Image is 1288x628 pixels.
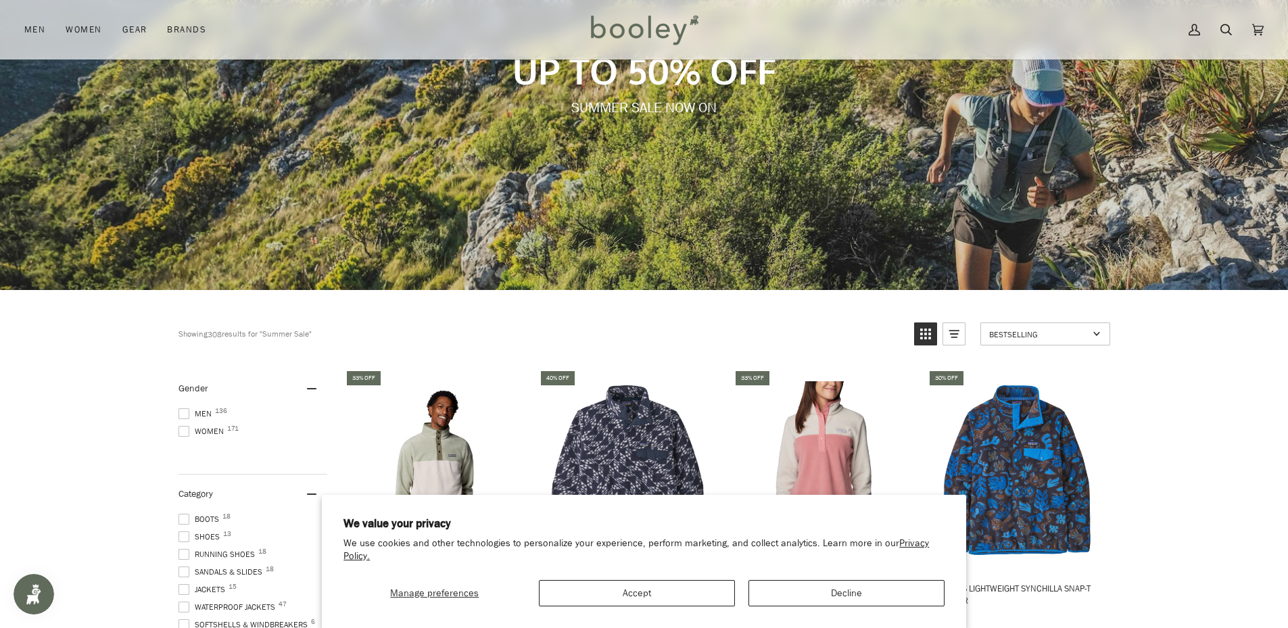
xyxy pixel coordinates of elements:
img: Patagonia Women's Lightweight Synchilla Snap-T Pullover Across Oceans / Pitch Blue - Booley Galway [928,381,1107,560]
span: Jackets [178,583,229,596]
a: Sort options [980,322,1110,345]
button: Decline [748,580,945,606]
span: Gear [122,23,147,37]
span: Men [178,408,216,420]
span: Boots [178,513,223,525]
span: Women [178,425,228,437]
p: UP TO 50% OFF [256,48,1032,93]
h2: We value your privacy [343,516,945,531]
span: Women's Lightweight Synchilla Snap-T Pullover [930,582,1105,606]
span: 171 [227,425,239,432]
span: Running Shoes [178,548,259,560]
button: Accept [539,580,735,606]
div: 33% off [736,371,769,385]
p: SUMMER SALE NOW ON [256,98,1032,118]
a: Privacy Policy. [343,537,929,562]
span: Bestselling [989,329,1089,340]
span: 13 [223,531,231,537]
span: Manage preferences [390,587,479,600]
a: View grid mode [914,322,937,345]
span: 47 [279,601,287,608]
div: 33% off [347,371,381,385]
iframe: Button to open loyalty program pop-up [14,574,54,614]
button: Manage preferences [343,580,525,606]
span: Brands [167,23,206,37]
div: 30% off [930,371,963,385]
span: 6 [311,619,315,625]
span: 18 [266,566,274,573]
div: Showing results for "Summer Sale" [178,322,904,345]
span: Category [178,487,213,500]
img: Booley [585,10,703,49]
p: We use cookies and other technologies to personalize your experience, perform marketing, and coll... [343,537,945,563]
span: 18 [222,513,231,520]
img: Patagonia Men's Lightweight Synchilla Snap-T Pullover Synched Flight / New Navy - Booley Galway [539,381,718,560]
span: Shoes [178,531,224,543]
span: Women [66,23,101,37]
span: Sandals & Slides [178,566,266,578]
span: Patagonia [930,610,1105,621]
div: 40% off [541,371,575,385]
span: Men [24,23,45,37]
span: 15 [229,583,237,590]
span: Waterproof Jackets [178,601,279,613]
span: Gender [178,382,208,395]
a: View list mode [943,322,965,345]
span: 18 [258,548,266,555]
span: 136 [215,408,227,414]
img: Columbia Women's Benton Springs 1/2 Snap Pull Over II Dark Stone/Pink - Booley Galway [734,381,913,560]
b: 308 [208,329,222,340]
